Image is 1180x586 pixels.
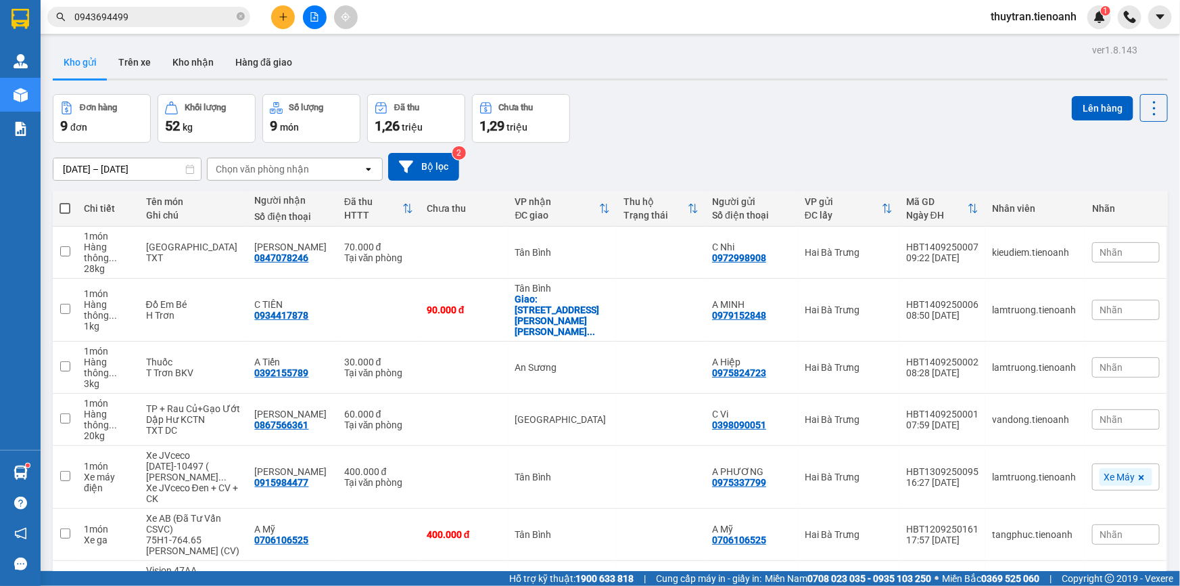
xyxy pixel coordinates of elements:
[588,326,596,337] span: ...
[1092,203,1160,214] div: Nhãn
[1072,96,1133,120] button: Lên hàng
[394,103,419,112] div: Đã thu
[807,573,931,584] strong: 0708 023 035 - 0935 103 250
[262,94,360,143] button: Số lượng9món
[289,103,324,112] div: Số lượng
[14,558,27,570] span: message
[303,5,327,29] button: file-add
[255,535,309,545] div: 0706106525
[255,252,309,263] div: 0847078246
[109,420,117,430] span: ...
[515,247,611,258] div: Tân Bình
[712,477,766,488] div: 0975337799
[344,466,413,477] div: 400.000 đ
[255,409,331,420] div: Anh Thành
[992,472,1079,482] div: lamtruong.tienoanh
[53,94,151,143] button: Đơn hàng9đơn
[906,196,968,207] div: Mã GD
[185,103,226,112] div: Khối lượng
[146,310,241,321] div: H Trơn
[255,367,309,378] div: 0392155789
[165,118,180,134] span: 52
[84,430,133,441] div: 20 kg
[70,122,87,133] span: đơn
[218,472,227,482] span: ...
[712,535,766,545] div: 0706106525
[255,299,331,310] div: C TIÊN
[271,5,295,29] button: plus
[712,466,791,477] div: A PHƯƠNG
[906,466,978,477] div: HBT1309250095
[1049,571,1052,586] span: |
[805,529,893,540] div: Hai Bà Trưng
[712,196,791,207] div: Người gửi
[712,210,791,221] div: Số điện thoại
[84,288,133,299] div: 1 món
[344,252,413,263] div: Tại văn phòng
[84,472,133,493] div: Xe máy điện
[14,466,28,480] img: warehouse-icon
[798,191,899,227] th: Toggle SortBy
[515,472,611,482] div: Tân Bình
[509,191,617,227] th: Toggle SortBy
[402,122,423,133] span: triệu
[84,231,133,242] div: 1 món
[712,242,791,252] div: C Nhi
[515,210,600,221] div: ĐC giao
[452,146,466,160] sup: 2
[84,378,133,389] div: 3 kg
[712,420,766,430] div: 0398090051
[84,299,133,321] div: Hàng thông thường
[472,94,570,143] button: Chưa thu1,29 triệu
[216,162,309,176] div: Chọn văn phòng nhận
[146,299,241,310] div: Đồ Em Bé
[1154,11,1166,23] span: caret-down
[344,357,413,367] div: 30.000 đ
[992,247,1079,258] div: kieudiem.tienoanh
[146,535,241,556] div: 75H1-764.65 Màu Đen (CV)
[515,283,611,294] div: Tân Bình
[255,357,331,367] div: A Tiến
[162,46,225,78] button: Kho nhận
[1100,305,1123,315] span: Nhãn
[712,299,791,310] div: A MINH
[344,409,413,420] div: 60.000 đ
[344,242,413,252] div: 70.000 đ
[1100,529,1123,540] span: Nhãn
[363,164,374,175] svg: open
[14,122,28,136] img: solution-icon
[906,477,978,488] div: 16:27 [DATE]
[80,103,117,112] div: Đơn hàng
[388,153,459,181] button: Bộ lọc
[344,367,413,378] div: Tại văn phòng
[375,118,400,134] span: 1,26
[992,203,1079,214] div: Nhân viên
[942,571,1039,586] span: Miền Bắc
[146,196,241,207] div: Tên món
[255,420,309,430] div: 0867566361
[805,362,893,373] div: Hai Bà Trưng
[1100,414,1123,425] span: Nhãn
[255,195,331,206] div: Người nhận
[805,472,893,482] div: Hai Bà Trưng
[14,54,28,68] img: warehouse-icon
[1093,11,1106,23] img: icon-new-feature
[506,122,527,133] span: triệu
[158,94,256,143] button: Khối lượng52kg
[337,191,420,227] th: Toggle SortBy
[279,12,288,22] span: plus
[1105,574,1114,583] span: copyright
[225,46,303,78] button: Hàng đã giao
[427,529,502,540] div: 400.000 đ
[712,524,791,535] div: A Mỹ
[427,305,502,315] div: 90.000 đ
[515,294,611,337] div: Giao: 89 Hoàng Sa, Đa Kao, Quận 1, Hồ Chí Minh
[26,464,30,468] sup: 1
[644,571,646,586] span: |
[515,196,600,207] div: VP nhận
[344,210,402,221] div: HTTT
[255,242,331,252] div: C Xuân
[1092,43,1137,58] div: ver 1.8.143
[935,576,939,581] span: ⚪️
[84,535,133,545] div: Xe ga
